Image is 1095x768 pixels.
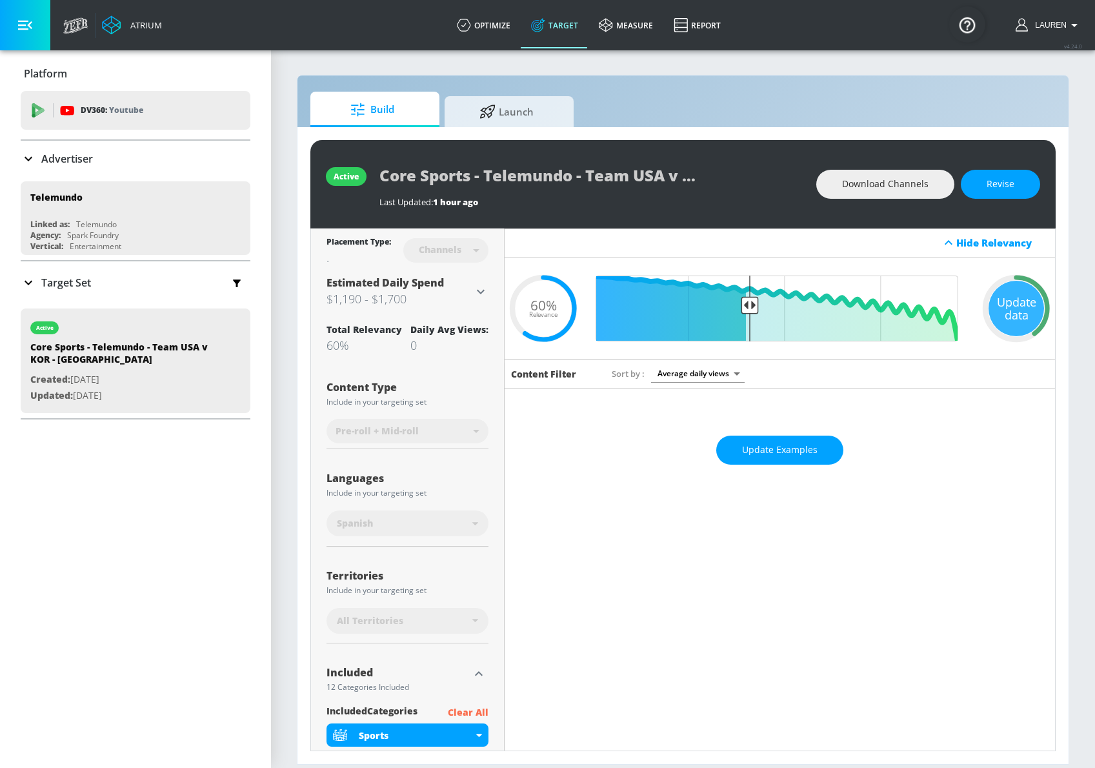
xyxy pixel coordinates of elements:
[41,276,91,290] p: Target Set
[30,341,211,372] div: Core Sports - Telemundo - Team USA v KOR - [GEOGRAPHIC_DATA]
[326,489,488,497] div: Include in your targeting set
[30,388,211,404] p: [DATE]
[989,281,1044,336] div: Update data
[521,2,588,48] a: Target
[1064,43,1082,50] span: v 4.24.0
[326,705,417,721] span: included Categories
[21,308,250,413] div: activeCore Sports - Telemundo - Team USA v KOR - [GEOGRAPHIC_DATA]Created:[DATE]Updated:[DATE]
[326,667,469,678] div: Included
[433,196,478,208] span: 1 hour ago
[334,171,359,182] div: active
[326,323,402,336] div: Total Relevancy
[30,241,63,252] div: Vertical:
[326,290,473,308] h3: $1,190 - $1,700
[511,368,576,380] h6: Content Filter
[109,103,143,117] p: Youtube
[323,94,421,125] span: Build
[410,323,488,336] div: Daily Avg Views:
[21,181,250,255] div: TelemundoLinked as:TelemundoAgency:Spark FoundryVertical:Entertainment
[326,236,391,250] div: Placement Type:
[337,614,403,627] span: All Territories
[30,389,73,401] span: Updated:
[36,325,54,331] div: active
[326,510,488,536] div: Spanish
[326,683,469,691] div: 12 Categories Included
[30,219,70,230] div: Linked as:
[842,176,929,192] span: Download Channels
[457,96,556,127] span: Launch
[125,19,162,31] div: Atrium
[326,382,488,392] div: Content Type
[1016,17,1082,33] button: Lauren
[956,236,1048,249] div: Hide Relevancy
[447,2,521,48] a: optimize
[102,15,162,35] a: Atrium
[651,365,745,382] div: Average daily views
[663,2,731,48] a: Report
[326,723,488,747] div: Sports
[716,436,843,465] button: Update Examples
[326,571,488,581] div: Territories
[21,91,250,130] div: DV360: Youtube
[359,729,473,742] div: Sports
[595,276,965,341] input: Final Threshold
[530,298,557,312] span: 60%
[24,66,67,81] p: Platform
[30,372,211,388] p: [DATE]
[588,2,663,48] a: measure
[70,241,121,252] div: Entertainment
[81,103,143,117] p: DV360:
[21,141,250,177] div: Advertiser
[41,152,93,166] p: Advertiser
[326,276,444,290] span: Estimated Daily Spend
[30,230,61,241] div: Agency:
[326,276,488,308] div: Estimated Daily Spend$1,190 - $1,700
[326,608,488,634] div: All Territories
[961,170,1040,199] button: Revise
[67,230,119,241] div: Spark Foundry
[326,473,488,483] div: Languages
[987,176,1014,192] span: Revise
[949,6,985,43] button: Open Resource Center
[448,705,488,721] p: Clear All
[410,338,488,353] div: 0
[336,425,419,438] span: Pre-roll + Mid-roll
[326,587,488,594] div: Include in your targeting set
[505,228,1055,258] div: Hide Relevancy
[326,398,488,406] div: Include in your targeting set
[742,442,818,458] span: Update Examples
[21,56,250,92] div: Platform
[30,191,83,203] div: Telemundo
[1030,21,1067,30] span: login as: lauren.bacher@zefr.com
[529,312,558,318] span: Relevance
[816,170,954,199] button: Download Channels
[326,338,402,353] div: 60%
[412,244,468,255] div: Channels
[612,368,645,379] span: Sort by
[21,261,250,304] div: Target Set
[337,517,373,530] span: Spanish
[76,219,117,230] div: Telemundo
[30,373,70,385] span: Created:
[379,196,803,208] div: Last Updated:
